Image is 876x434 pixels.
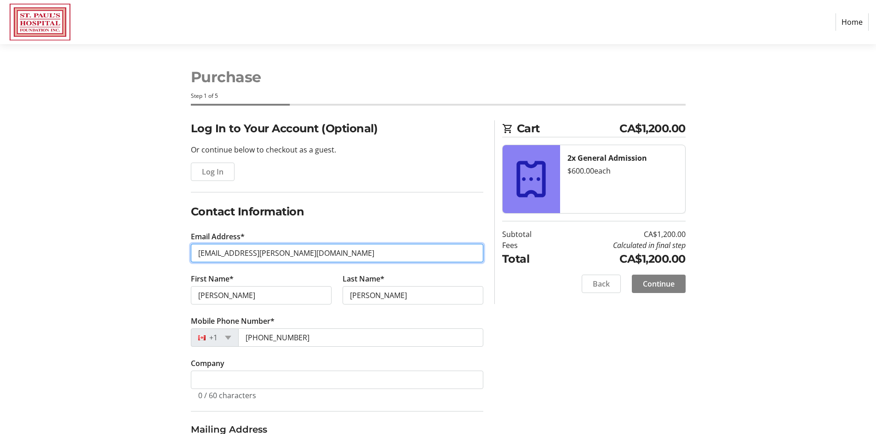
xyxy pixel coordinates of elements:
label: Mobile Phone Number* [191,316,275,327]
p: Or continue below to checkout as a guest. [191,144,483,155]
img: St. Paul's Hospital Foundation's Logo [7,4,73,40]
span: Back [593,278,610,289]
button: Back [582,275,621,293]
h1: Purchase [191,66,686,88]
td: Subtotal [502,229,555,240]
td: Fees [502,240,555,251]
td: CA$1,200.00 [555,251,686,267]
div: $600.00 each [567,165,678,176]
h2: Log In to Your Account (Optional) [191,120,483,137]
label: Company [191,358,224,369]
td: Total [502,251,555,267]
label: Email Address* [191,231,245,242]
h2: Contact Information [191,203,483,220]
tr-character-limit: 0 / 60 characters [198,390,256,400]
td: CA$1,200.00 [555,229,686,240]
td: Calculated in final step [555,240,686,251]
a: Home [836,13,869,31]
span: Cart [517,120,620,137]
strong: 2x General Admission [567,153,647,163]
input: (506) 234-5678 [238,328,483,347]
label: First Name* [191,273,234,284]
div: Step 1 of 5 [191,92,686,100]
span: CA$1,200.00 [619,120,686,137]
button: Continue [632,275,686,293]
button: Log In [191,163,235,181]
label: Last Name* [343,273,384,284]
span: Log In [202,166,223,177]
span: Continue [643,278,675,289]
